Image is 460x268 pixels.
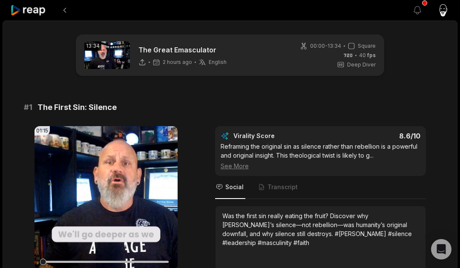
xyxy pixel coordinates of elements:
span: Transcript [267,183,298,191]
span: 2 hours ago [163,59,192,66]
span: 00:00 - 13:34 [310,42,341,50]
span: Square [358,42,376,50]
span: # 1 [24,101,32,113]
span: English [209,59,227,66]
span: The First Sin: Silence [37,101,117,113]
div: 13:34 [84,41,101,51]
div: Virality Score [233,132,325,140]
span: Deep Diver [347,61,376,69]
div: Reframing the original sin as silence rather than rebellion is a powerful and original insight. T... [221,142,420,170]
nav: Tabs [215,176,426,199]
span: 40 [359,52,376,59]
div: Was the first sin really eating the fruit? Discover why [PERSON_NAME]’s silence—not rebellion—was... [222,211,419,247]
p: The Great Emasculator [138,45,227,55]
div: 8.6 /10 [329,132,420,140]
span: fps [367,52,376,58]
span: Social [225,183,244,191]
div: See More [221,161,420,170]
div: Open Intercom Messenger [431,239,451,259]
